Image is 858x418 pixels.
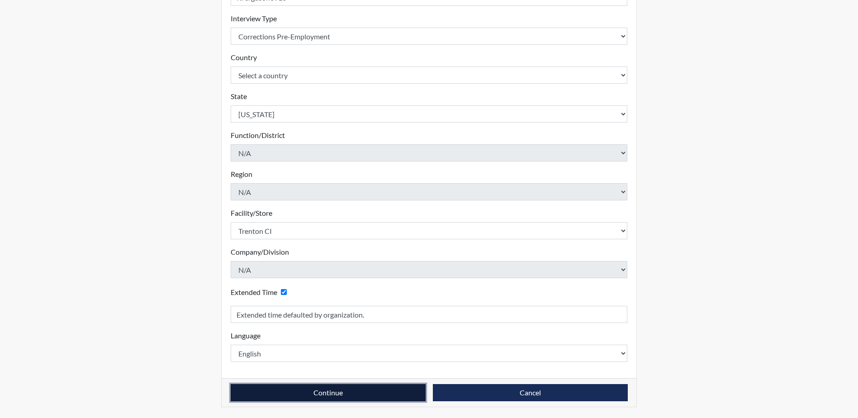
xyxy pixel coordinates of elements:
label: Region [231,169,252,180]
button: Cancel [433,384,628,401]
label: State [231,91,247,102]
label: Interview Type [231,13,277,24]
label: Extended Time [231,287,277,298]
button: Continue [231,384,426,401]
label: Language [231,330,261,341]
label: Function/District [231,130,285,141]
div: Checking this box will provide the interviewee with an accomodation of extra time to answer each ... [231,285,290,299]
input: Reason for Extension [231,306,628,323]
label: Facility/Store [231,208,272,218]
label: Company/Division [231,247,289,257]
label: Country [231,52,257,63]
